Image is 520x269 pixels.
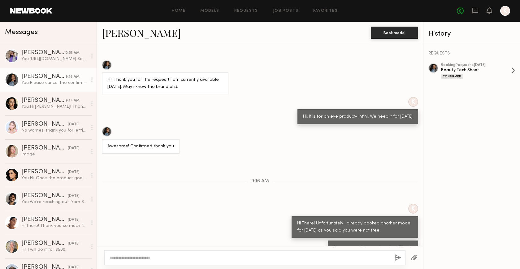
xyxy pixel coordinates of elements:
[234,9,258,13] a: Requests
[303,113,413,120] div: Hi! It is for an eye product- Infini! We need it for [DATE]
[441,74,463,79] div: Confirmed
[371,27,418,39] button: Book model
[102,26,181,39] a: [PERSON_NAME]
[21,199,87,205] div: You: We’re reaching out from SUTRA—we’ll be at a trade show this week in [GEOGRAPHIC_DATA] at the...
[21,217,68,223] div: [PERSON_NAME]
[21,223,87,229] div: Hi there! Thank you so much for reaching out and considering me for this opportunity , I’d love t...
[200,9,219,13] a: Models
[251,179,269,184] span: 9:16 AM
[441,63,515,79] a: bookingRequest •[DATE]Beauty Tech ShootConfirmed
[68,169,80,175] div: [DATE]
[21,80,87,86] div: You: Please cancel the confirmation! Thanks
[107,143,174,150] div: Awesome! Confirmed thank you
[68,217,80,223] div: [DATE]
[371,30,418,35] a: Book model
[21,56,87,62] div: You: [URL][DOMAIN_NAME] Something similar to this but without the text!
[5,29,38,36] span: Messages
[333,245,413,252] div: Please cancel the confirmation! Thanks
[428,51,515,56] div: REQUESTS
[68,145,80,151] div: [DATE]
[297,220,413,234] div: Hi There! Unfortunately I already booked another model for [DATE] as you said you were not free.
[441,63,511,67] div: booking Request • [DATE]
[64,50,80,56] div: 10:53 AM
[273,9,299,13] a: Job Posts
[441,67,511,73] div: Beauty Tech Shoot
[21,169,68,175] div: [PERSON_NAME]
[21,247,87,253] div: Hi! I will do it for $500.
[21,193,68,199] div: [PERSON_NAME]
[68,241,80,247] div: [DATE]
[21,145,68,151] div: [PERSON_NAME]
[21,74,66,80] div: [PERSON_NAME]
[21,128,87,133] div: No worries, thank you for letting me know :) Looking forward to the shoot!
[107,76,223,91] div: Hi! Thank you for the request! I am currently available [DATE]. May i know the brand plzb
[21,104,87,110] div: You: Hi [PERSON_NAME]! Thank you for accepting- please come with hair and light/natural makeup do...
[68,193,80,199] div: [DATE]
[313,9,338,13] a: Favorites
[172,9,186,13] a: Home
[21,175,87,181] div: You: Hi! Once the product goes live I can share!
[21,241,68,247] div: [PERSON_NAME]
[68,122,80,128] div: [DATE]
[21,151,87,157] div: Image
[428,30,515,37] div: History
[500,6,510,16] a: K
[21,121,68,128] div: [PERSON_NAME]
[21,98,66,104] div: [PERSON_NAME]
[66,74,80,80] div: 9:18 AM
[21,50,64,56] div: [PERSON_NAME]
[66,98,80,104] div: 9:14 AM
